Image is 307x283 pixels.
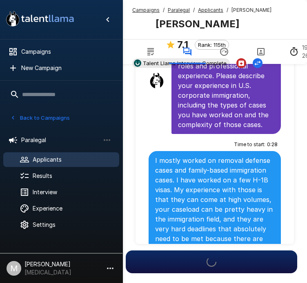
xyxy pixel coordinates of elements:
u: Applicants [198,7,223,13]
span: / [227,6,228,14]
span: / [163,6,165,14]
b: [PERSON_NAME] [156,18,240,30]
span: 0 : 28 [267,140,278,149]
span: [PERSON_NAME] [231,6,271,14]
div: View profile in UKG [132,58,230,68]
span: Time to start : [234,140,265,149]
u: Campaigns [132,7,160,13]
p: Thank you for explaining your path and choices so far. Now, let’s go over your previous roles and... [178,32,274,129]
u: Paralegal [168,7,190,13]
b: 7.1 [177,39,188,50]
span: / [193,6,195,14]
img: llama_clean.png [149,72,165,89]
button: Archive Applicant [236,58,246,68]
img: ukg_logo.jpeg [134,59,141,67]
button: Change Stage [253,58,263,68]
p: I mostly worked on removal defense cases and family-based immigration cases. I have worked on a f... [155,156,274,263]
